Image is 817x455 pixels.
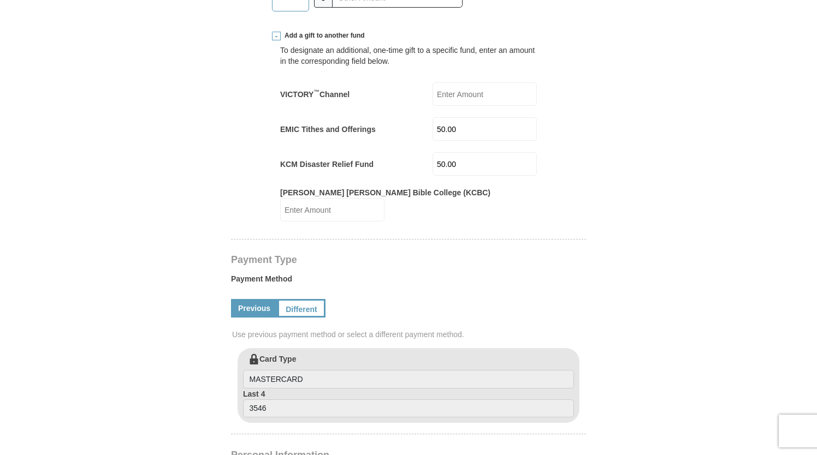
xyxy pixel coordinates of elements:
input: Card Type [243,370,574,388]
span: Add a gift to another fund [281,31,365,40]
label: [PERSON_NAME] [PERSON_NAME] Bible College (KCBC) [280,187,490,198]
input: Last 4 [243,399,574,418]
label: Last 4 [243,388,574,418]
span: Use previous payment method or select a different payment method. [232,329,587,340]
a: Previous [231,299,277,318]
label: Payment Method [231,273,586,290]
sup: ™ [313,88,319,95]
input: Enter Amount [433,152,537,176]
label: KCM Disaster Relief Fund [280,159,374,170]
label: EMIC Tithes and Offerings [280,124,376,135]
div: To designate an additional, one-time gift to a specific fund, enter an amount in the correspondin... [280,45,537,67]
a: Different [277,299,325,318]
label: VICTORY Channel [280,89,350,100]
label: Card Type [243,354,574,388]
input: Enter Amount [433,117,537,141]
input: Enter Amount [433,82,537,106]
input: Enter Amount [280,198,384,221]
h4: Payment Type [231,255,586,264]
